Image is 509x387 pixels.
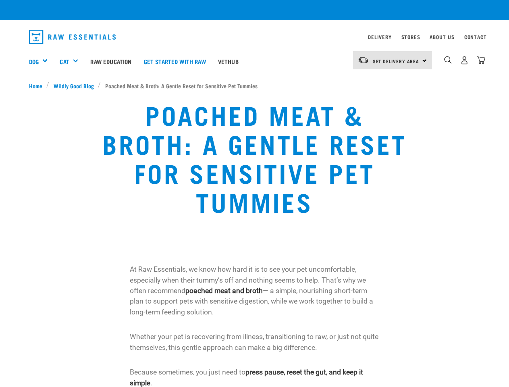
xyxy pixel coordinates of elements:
p: At Raw Essentials, we know how hard it is to see your pet uncomfortable, especially when their tu... [130,264,380,317]
a: Home [29,81,47,90]
a: Contact [464,35,487,38]
a: Dog [29,57,39,66]
a: Wildly Good Blog [49,81,98,90]
img: home-icon-1@2x.png [444,56,452,64]
strong: poached meat and broth [185,287,263,295]
a: Get started with Raw [138,45,212,77]
img: van-moving.png [358,56,369,64]
img: user.png [460,56,469,64]
a: About Us [430,35,454,38]
img: home-icon@2x.png [477,56,485,64]
span: Wildly Good Blog [54,81,94,90]
a: Vethub [212,45,245,77]
a: Delivery [368,35,391,38]
strong: press pause, reset the gut, and keep it simple [130,368,363,387]
p: Whether your pet is recovering from illness, transitioning to raw, or just not quite themselves, ... [130,331,380,353]
nav: dropdown navigation [23,27,487,47]
nav: breadcrumbs [29,81,480,90]
a: Stores [401,35,420,38]
a: Cat [60,57,69,66]
span: Set Delivery Area [373,60,420,62]
h1: Poached Meat & Broth: A Gentle Reset for Sensitive Pet Tummies [100,100,410,216]
span: Home [29,81,42,90]
img: Raw Essentials Logo [29,30,116,44]
a: Raw Education [84,45,137,77]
